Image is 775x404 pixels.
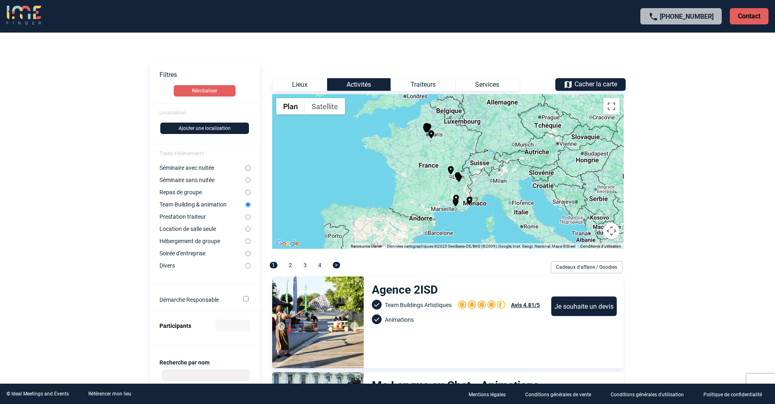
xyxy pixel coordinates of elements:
[159,201,245,208] label: Team Building & animation
[451,198,461,207] img: location-on-24-px-black.png
[421,122,431,132] img: location-on-24-px-black.png
[159,250,245,257] label: Soirée d'entreprise
[462,390,519,398] a: Mentions légales
[423,123,433,134] gmp-advanced-marker: E-NABLE FRANCE
[159,238,245,244] label: Hébergement de groupe
[159,296,232,303] label: Démarche Responsable
[454,173,463,182] img: location-on-24-px-black.png
[551,261,622,273] div: Cadeaux d'affaire / Goodies
[453,171,463,183] gmp-advanced-marker: Studios PopCorn (Diverty)
[453,171,463,181] img: location-on-24-px-black.png
[421,124,431,134] img: location-on-24-px-black.png
[451,194,461,204] img: location-on-24-px-black.png
[372,300,382,310] img: check-circle-24-px-b.png
[270,262,277,268] span: 1
[159,262,245,269] label: Divers
[465,196,474,206] img: location-on-24-px-black.png
[551,296,617,316] div: Je souhaite un devis
[424,123,433,134] gmp-advanced-marker: Time to Act
[159,226,245,232] label: Location de salle seule
[446,165,456,177] gmp-advanced-marker: Treely
[465,196,474,207] gmp-advanced-marker: MAGMA Grand Sud
[611,392,684,397] p: Conditions générales d'utilisation
[423,123,432,132] img: location-on-24-px-black.png
[454,173,464,183] img: location-on-24-px-black.png
[451,198,461,209] gmp-advanced-marker: Ma Langue au Chat - Animations Team Building Marseille
[391,78,455,91] div: Traiteurs
[511,302,540,308] span: Avis 4.81/5
[372,314,382,324] img: check-circle-24-px-b.png
[88,391,131,397] a: Référencer mon lieu
[469,392,506,397] p: Mentions légales
[150,85,260,97] a: Réinitialiser
[160,123,249,134] button: Ajouter une localisation
[159,71,260,79] p: Filtres
[385,302,452,308] span: Team Buildings Artistiques
[272,277,364,368] img: 2.jpg
[303,262,307,268] span: 3
[454,173,463,184] gmp-advanced-marker: Diverty Events - Animations Team Building Rhône Alpes
[426,130,436,139] img: location-on-24-px-black.png
[372,283,441,296] h3: Agence 2ISD
[697,390,775,398] a: Politique de confidentialité
[455,78,519,91] div: Services
[648,12,658,22] img: call-24-px.png
[603,223,620,239] button: Commandes de la caméra de la carte
[159,359,210,366] label: Recherche par nom
[174,85,236,97] button: Réinitialiser
[272,78,327,91] div: Lieux
[159,323,191,329] label: Participants
[159,177,245,183] label: Séminaire sans nuitée
[604,390,697,398] a: Conditions générales d'utilisation
[424,123,433,132] img: location-on-24-px-black.png
[423,123,432,134] gmp-advanced-marker: Chefsquare Batignolles
[574,80,617,88] span: Cacher la carte
[333,262,340,268] span: >
[446,165,456,175] img: location-on-24-px-black.png
[243,296,249,301] input: Démarche Responsable
[276,98,305,114] button: Afficher un plan de ville
[305,98,345,114] button: Afficher les images satellite
[289,262,292,268] span: 2
[730,8,768,24] p: Contact
[422,123,432,133] img: location-on-24-px-black.png
[426,130,436,141] gmp-advanced-marker: Magma Team Building
[159,151,206,156] span: Types d'évènements :
[274,238,301,249] img: Google
[548,261,626,273] div: Filtrer sur Cadeaux d'affaire / Goodies
[703,392,762,397] p: Politique de confidentialité
[159,165,245,171] label: Séminaire avec nuitée
[519,390,604,398] a: Conditions générales de vente
[451,194,461,205] gmp-advanced-marker: Ma Langue au Chat - Animations Team Building Aix
[351,244,382,249] button: Raccourcis clavier
[421,124,431,135] gmp-advanced-marker: PERFORMANCES-NET
[7,391,69,397] div: © Ideal Meetings and Events
[318,262,321,268] span: 4
[159,189,245,195] label: Repas de groupe
[660,13,714,20] a: [PHONE_NUMBER]
[387,244,575,248] span: Données cartographiques ©2025 GeoBasis-DE/BKG (©2009), Google, Inst. Geogr. Nacional, Mapa GISrael
[159,213,245,220] label: Prestation traiteur
[422,123,432,134] gmp-advanced-marker: Trash Spotter
[454,173,464,184] gmp-advanced-marker: Diverty Kids Jeux gonflable
[421,122,431,134] gmp-advanced-marker: Azefir
[327,78,391,91] div: Activités
[385,316,414,323] span: Animations
[580,244,621,248] a: Conditions d'utilisation
[159,110,186,116] span: Localisation
[274,238,301,249] a: Ouvrir cette zone dans Google Maps (dans une nouvelle fenêtre)
[525,392,591,397] p: Conditions générales de vente
[603,98,620,114] button: Passer en plein écran
[423,123,433,133] img: location-on-24-px-black.png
